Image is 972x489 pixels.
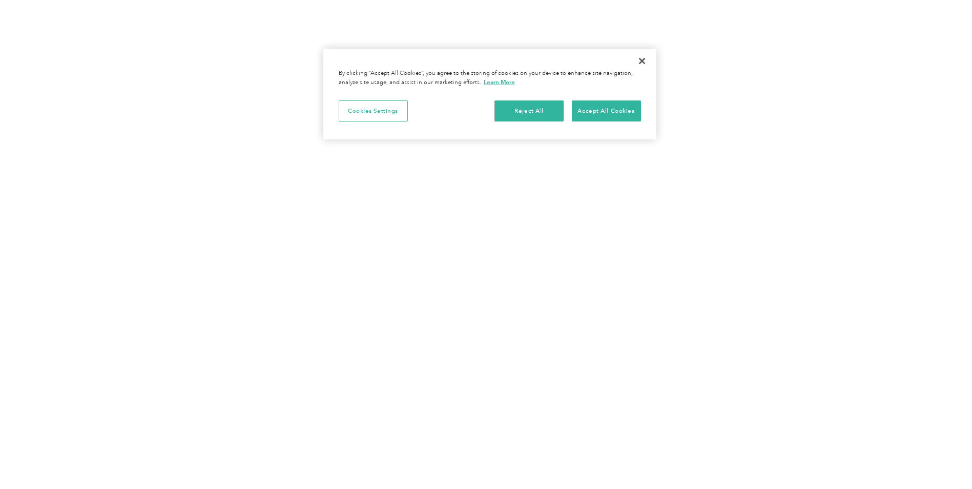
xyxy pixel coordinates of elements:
[631,50,653,72] button: Close
[494,100,564,122] button: Reject All
[484,78,515,86] a: More information about your privacy, opens in a new tab
[339,69,641,87] div: By clicking “Accept All Cookies”, you agree to the storing of cookies on your device to enhance s...
[323,49,656,139] div: Privacy
[572,100,641,122] button: Accept All Cookies
[339,100,408,122] button: Cookies Settings
[323,49,656,139] div: Cookie banner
